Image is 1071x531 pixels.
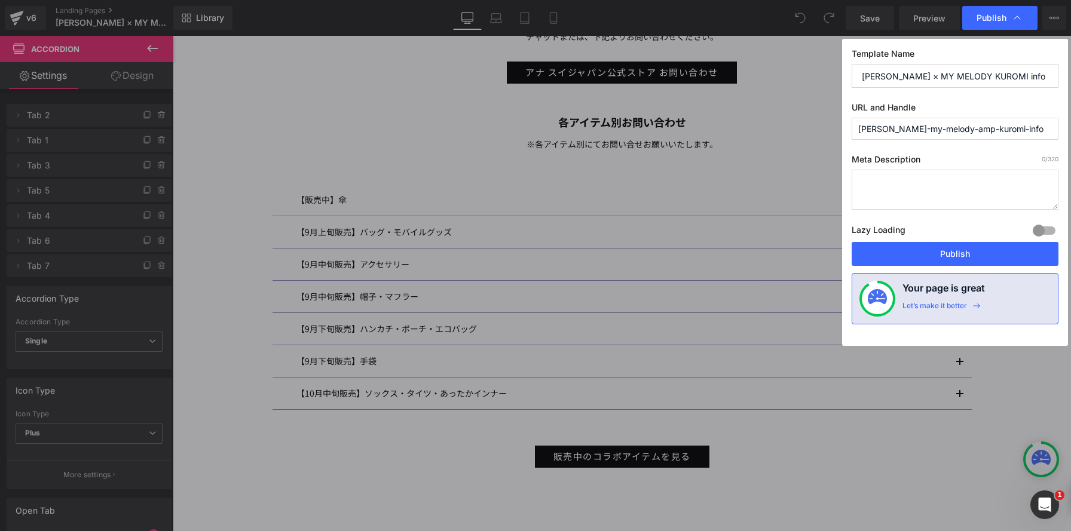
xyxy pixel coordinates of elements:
label: Meta Description [852,154,1058,170]
span: 各アイテム別にてお問い合せお願いいたします。 [362,102,545,114]
span: /320 [1042,155,1058,162]
span: 月中旬販売】ソックス・タイツ・あったかインナー [142,351,334,363]
span: ※ [354,102,362,114]
span: 0 [1042,155,1045,162]
b: 各アイテム別お問い合わせ [385,78,513,94]
span: Publish [977,13,1006,23]
span: アナ スイジャパン公式ストア お問い合わせ [353,29,546,44]
p: 【9月中旬販売】アクセサリー [124,222,775,235]
span: 1 [1055,490,1064,500]
label: Template Name [852,48,1058,64]
a: 販売中のコラボアイテムを見る [362,410,537,432]
p: 【9月下旬販売】手袋 [124,318,775,332]
p: 【9月下旬販売】ハンカチ・ポーチ・エコバッグ [124,286,775,300]
p: 【10 [124,351,775,364]
p: 【販売中】傘 [124,157,775,171]
span: 販売中のコラボアイテムを見る [381,413,518,428]
p: 【9月上旬販売】バッグ・モバイルグッズ [124,189,775,203]
iframe: Intercom live chat [1030,490,1059,519]
p: 【9月中旬販売】帽子・マフラー [124,254,775,268]
img: onboarding-status.svg [868,289,887,308]
label: Lazy Loading [852,222,905,242]
label: URL and Handle [852,102,1058,118]
button: Publish [852,242,1058,266]
h4: Your page is great [902,281,985,301]
div: Let’s make it better [902,301,967,317]
a: アナ スイジャパン公式ストア お問い合わせ [334,26,564,48]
